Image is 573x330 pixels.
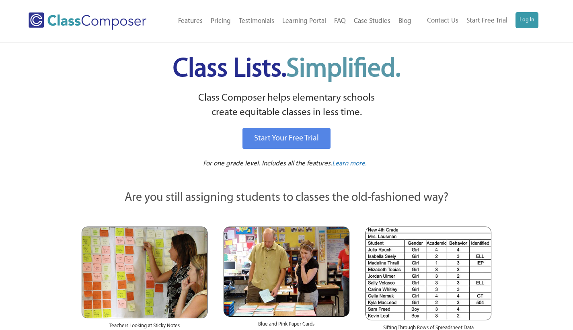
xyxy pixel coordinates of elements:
[82,189,492,207] p: Are you still assigning students to classes the old-fashioned way?
[242,128,331,149] a: Start Your Free Trial
[254,134,319,142] span: Start Your Free Trial
[515,12,538,28] a: Log In
[224,227,349,316] img: Blue and Pink Paper Cards
[350,12,394,30] a: Case Studies
[173,56,400,82] span: Class Lists.
[330,12,350,30] a: FAQ
[207,12,235,30] a: Pricing
[29,12,146,30] img: Class Composer
[394,12,415,30] a: Blog
[174,12,207,30] a: Features
[82,227,207,318] img: Teachers Looking at Sticky Notes
[278,12,330,30] a: Learning Portal
[80,91,493,120] p: Class Composer helps elementary schools create equitable classes in less time.
[332,159,367,169] a: Learn more.
[164,12,415,30] nav: Header Menu
[462,12,511,30] a: Start Free Trial
[423,12,462,30] a: Contact Us
[235,12,278,30] a: Testimonials
[415,12,538,30] nav: Header Menu
[286,56,400,82] span: Simplified.
[366,227,491,320] img: Spreadsheets
[332,160,367,167] span: Learn more.
[203,160,332,167] span: For one grade level. Includes all the features.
